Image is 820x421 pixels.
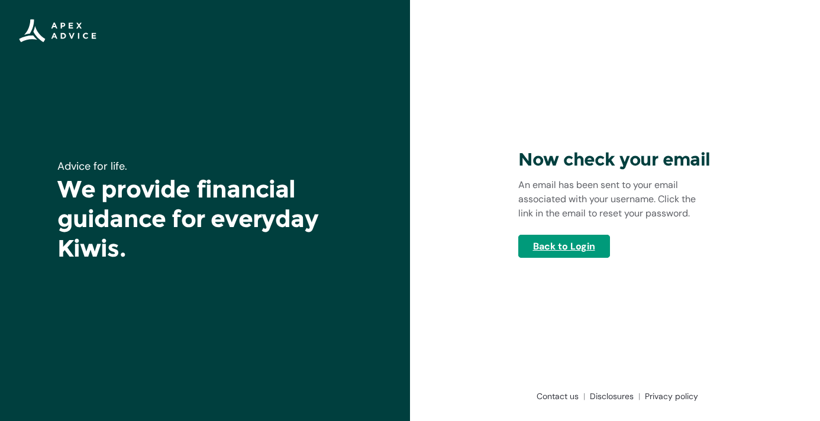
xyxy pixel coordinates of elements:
h1: We provide financial guidance for everyday Kiwis. [57,174,353,263]
span: Advice for life. [57,159,127,173]
a: Contact us [532,390,585,402]
h3: Now check your email [518,148,712,171]
p: An email has been sent to your email associated with your username. Click the link in the email t... [518,178,712,221]
a: Privacy policy [640,390,698,402]
a: Back to Login [518,235,610,258]
a: Disclosures [585,390,640,402]
img: Apex Advice Group [19,19,96,43]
